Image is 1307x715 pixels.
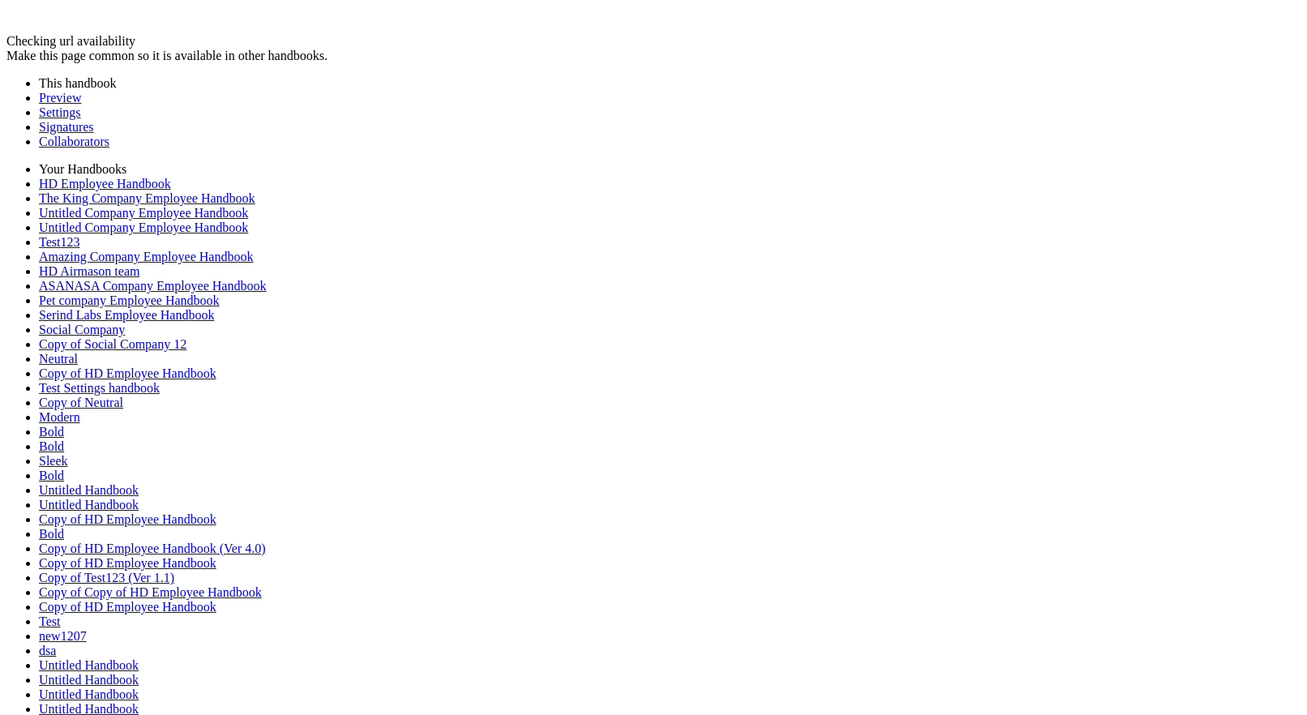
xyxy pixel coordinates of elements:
a: Social Company [39,323,125,336]
a: Test [39,614,60,628]
a: Untitled Handbook [39,673,139,687]
span: Checking url availability [6,34,135,48]
a: ASANASA Company Employee Handbook [39,279,266,293]
a: Preview [39,91,81,105]
a: Copy of Copy of HD Employee Handbook [39,585,262,599]
a: Untitled Handbook [39,687,139,701]
a: Copy of Social Company 12 [39,337,186,351]
a: Untitled Handbook [39,483,139,497]
a: Copy of Neutral [39,396,123,409]
a: Neutral [39,352,78,366]
a: Test123 [39,235,79,249]
a: HD Airmason team [39,264,139,278]
div: Make this page common so it is available in other handbooks. [6,49,1301,63]
a: Copy of HD Employee Handbook (Ver 4.0) [39,542,266,555]
a: Bold [39,469,64,482]
a: Pet company Employee Handbook [39,293,220,307]
a: Untitled Handbook [39,658,139,672]
a: Untitled Handbook [39,498,139,512]
a: Untitled Company Employee Handbook [39,206,248,220]
a: Bold [39,425,64,439]
a: Modern [39,410,80,424]
a: Copy of HD Employee Handbook [39,600,216,614]
a: Sleek [39,454,68,468]
a: new1207 [39,629,87,643]
a: Bold [39,439,64,453]
a: HD Employee Handbook [39,177,171,191]
a: Test Settings handbook [39,381,160,395]
li: This handbook [39,76,1301,91]
a: Copy of HD Employee Handbook [39,512,216,526]
li: Your Handbooks [39,162,1301,177]
a: Signatures [39,120,94,134]
a: Collaborators [39,135,109,148]
a: Copy of HD Employee Handbook [39,556,216,570]
a: Settings [39,105,81,119]
a: The King Company Employee Handbook [39,191,255,205]
a: Untitled Company Employee Handbook [39,220,248,234]
a: Serind Labs Employee Handbook [39,308,214,322]
a: Copy of HD Employee Handbook [39,366,216,380]
a: Copy of Test123 (Ver 1.1) [39,571,174,584]
a: dsa [39,644,56,657]
a: Bold [39,527,64,541]
a: Amazing Company Employee Handbook [39,250,253,263]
